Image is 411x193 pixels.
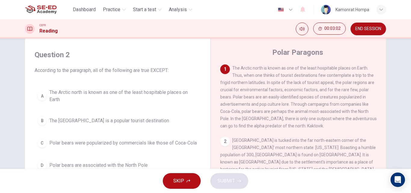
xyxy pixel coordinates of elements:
h1: Reading [39,27,58,35]
button: Analysis [166,4,195,15]
span: Dashboard [73,6,96,13]
img: SE-ED Academy logo [25,4,57,16]
div: Kamonrat Hompa [335,6,369,13]
span: 00:03:02 [324,26,341,31]
div: C [37,138,47,148]
div: 2 [220,137,230,146]
span: Practice [103,6,120,13]
span: The [GEOGRAPHIC_DATA] is a popular tourist destination [49,117,169,124]
button: Dashboard [70,4,98,15]
span: The Arctic north is known as one of the least hospitable places on Earth. Thus, when one thinks o... [220,66,377,128]
button: Practice [100,4,128,15]
span: The Arctic north is known as one of the least hospitable places on Earth [49,89,198,103]
span: Start a test [133,6,156,13]
button: 00:03:02 [313,23,346,35]
span: CEFR [39,23,46,27]
a: SE-ED Academy logo [25,4,70,16]
div: Mute [296,23,308,35]
span: SKIP [173,177,184,185]
button: BThe [GEOGRAPHIC_DATA] is a popular tourist destination [35,113,201,128]
span: Polar bears are associated with the North Pole [49,162,148,169]
button: AThe Arctic north is known as one of the least hospitable places on Earth [35,86,201,106]
button: CPolar bears were popularized by commercials like those of Coca-Cola [35,135,201,151]
h4: Polar Paragons [272,48,323,57]
div: 1 [220,64,230,74]
div: B [37,116,47,126]
span: END SESSION [355,26,381,31]
span: Polar bears were popularized by commercials like those of Coca-Cola [49,139,197,147]
span: Analysis [169,6,187,13]
img: en [277,8,285,12]
button: SKIP [163,173,201,189]
button: Start a test [131,4,164,15]
button: END SESSION [351,23,386,35]
span: According to the paragraph, all of the following are true EXCEPT: [35,67,201,74]
div: A [37,91,47,101]
div: Hide [313,23,346,35]
button: DPolar bears are associated with the North Pole [35,158,201,173]
img: Profile picture [321,5,331,14]
div: D [37,160,47,170]
h4: Question 2 [35,50,201,60]
div: Open Intercom Messenger [391,173,405,187]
